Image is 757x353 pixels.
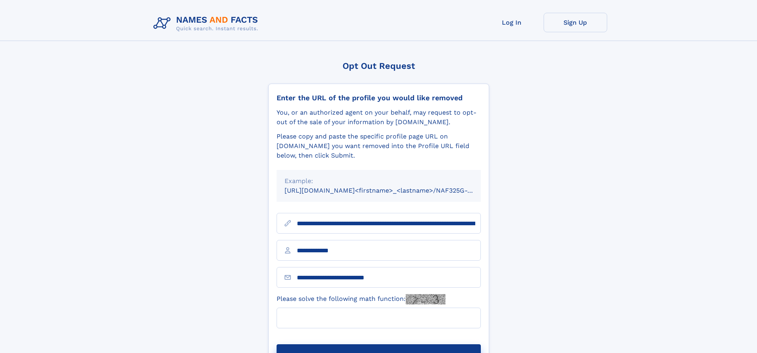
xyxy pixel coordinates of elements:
[268,61,489,71] div: Opt Out Request
[277,132,481,160] div: Please copy and paste the specific profile page URL on [DOMAIN_NAME] you want removed into the Pr...
[285,176,473,186] div: Example:
[544,13,607,32] a: Sign Up
[285,187,496,194] small: [URL][DOMAIN_NAME]<firstname>_<lastname>/NAF325G-xxxxxxxx
[277,94,481,102] div: Enter the URL of the profile you would like removed
[480,13,544,32] a: Log In
[277,294,445,304] label: Please solve the following math function:
[277,108,481,127] div: You, or an authorized agent on your behalf, may request to opt-out of the sale of your informatio...
[150,13,265,34] img: Logo Names and Facts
